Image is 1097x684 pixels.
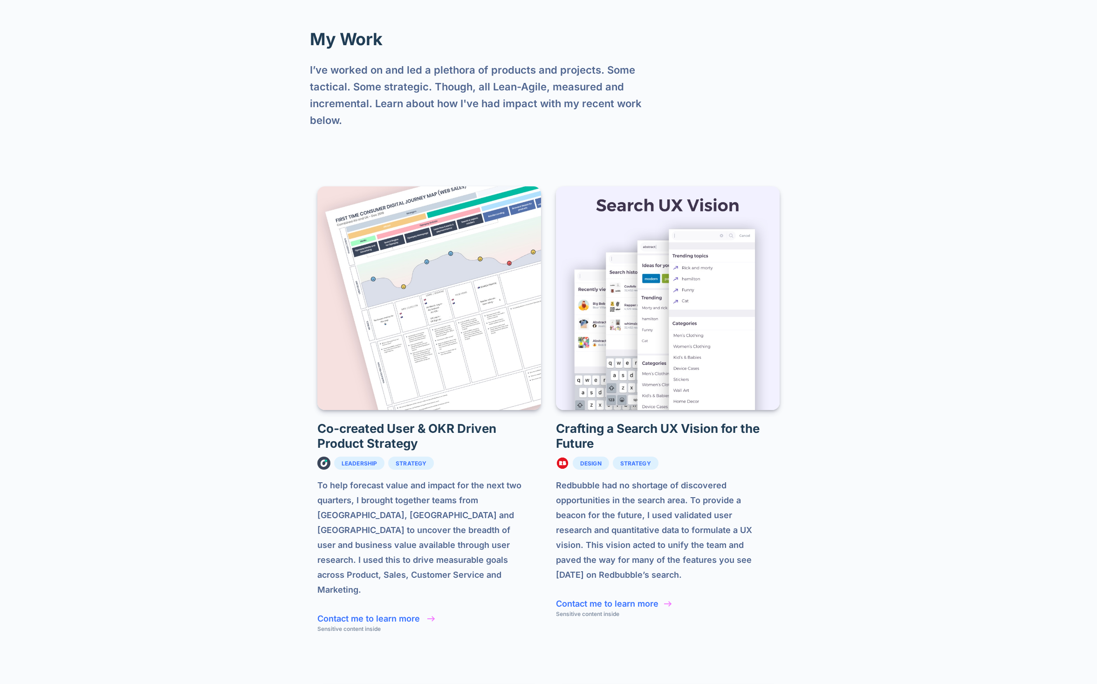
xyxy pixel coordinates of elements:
div: Strategy [620,460,651,467]
a: Contact me to learn more [317,614,420,623]
div: Leadership [342,460,377,467]
img: Company - Redbubble [556,457,569,470]
img: Case Study teaser image [317,186,541,410]
h2: Co-created User & OKR Driven Product Strategy [317,421,541,451]
h1: My Work [310,28,729,50]
span: Sensitive content inside [556,610,619,617]
img: Company - Openpay [317,457,330,470]
span: Sensitive content inside [317,625,381,632]
div: Strategy [396,460,426,467]
p: I’ve worked on and led a plethora of products and projects. Some tactical. Some strategic. Though... [310,62,668,129]
h2: Crafting a Search UX Vision for the Future [556,421,780,451]
a: Contact me to learn more [556,599,658,609]
img: Case Study Teaser Image [556,186,780,410]
p: Redbubble had no shortage of discovered opportunities in the search area. To provide a beacon for... [556,478,780,582]
div: Design [580,460,602,467]
p: To help forecast value and impact for the next two quarters, I brought together teams from [GEOGR... [317,478,541,597]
